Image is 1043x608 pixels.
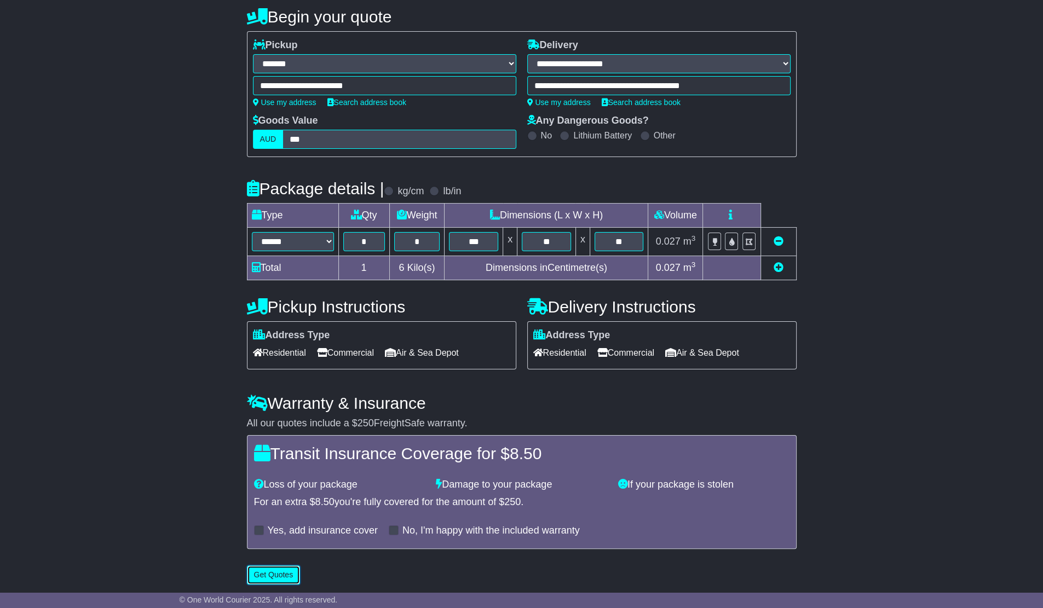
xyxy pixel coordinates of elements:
[389,204,445,228] td: Weight
[253,39,298,51] label: Pickup
[247,394,797,412] h4: Warranty & Insurance
[249,479,431,491] div: Loss of your package
[247,204,338,228] td: Type
[247,179,384,198] h4: Package details |
[180,595,338,604] span: © One World Courier 2025. All rights reserved.
[338,204,389,228] td: Qty
[445,256,648,280] td: Dimensions in Centimetre(s)
[692,260,696,269] sup: 3
[692,234,696,242] sup: 3
[504,496,521,507] span: 250
[541,130,552,141] label: No
[683,262,696,273] span: m
[247,8,797,26] h4: Begin your quote
[654,130,676,141] label: Other
[254,444,790,462] h4: Transit Insurance Coverage for $
[533,344,586,361] span: Residential
[527,39,578,51] label: Delivery
[527,115,649,127] label: Any Dangerous Goods?
[430,479,613,491] div: Damage to your package
[253,98,316,107] a: Use my address
[527,98,591,107] a: Use my address
[665,344,739,361] span: Air & Sea Depot
[389,256,445,280] td: Kilo(s)
[253,344,306,361] span: Residential
[247,256,338,280] td: Total
[397,186,424,198] label: kg/cm
[399,262,404,273] span: 6
[402,525,580,537] label: No, I'm happy with the included warranty
[254,496,790,508] div: For an extra $ you're fully covered for the amount of $ .
[268,525,378,537] label: Yes, add insurance cover
[656,262,681,273] span: 0.027
[573,130,632,141] label: Lithium Battery
[683,236,696,247] span: m
[358,418,374,429] span: 250
[533,329,610,341] label: Address Type
[385,344,459,361] span: Air & Sea Depot
[445,204,648,228] td: Dimensions (L x W x H)
[253,115,318,127] label: Goods Value
[597,344,654,361] span: Commercial
[510,444,541,462] span: 8.50
[327,98,406,107] a: Search address book
[656,236,681,247] span: 0.027
[247,298,516,316] h4: Pickup Instructions
[247,565,301,584] button: Get Quotes
[774,262,783,273] a: Add new item
[774,236,783,247] a: Remove this item
[317,344,374,361] span: Commercial
[247,418,797,430] div: All our quotes include a $ FreightSafe warranty.
[613,479,795,491] div: If your package is stolen
[253,130,284,149] label: AUD
[602,98,681,107] a: Search address book
[527,298,797,316] h4: Delivery Instructions
[648,204,703,228] td: Volume
[443,186,461,198] label: lb/in
[315,496,335,507] span: 8.50
[253,329,330,341] label: Address Type
[503,228,517,256] td: x
[338,256,389,280] td: 1
[575,228,590,256] td: x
